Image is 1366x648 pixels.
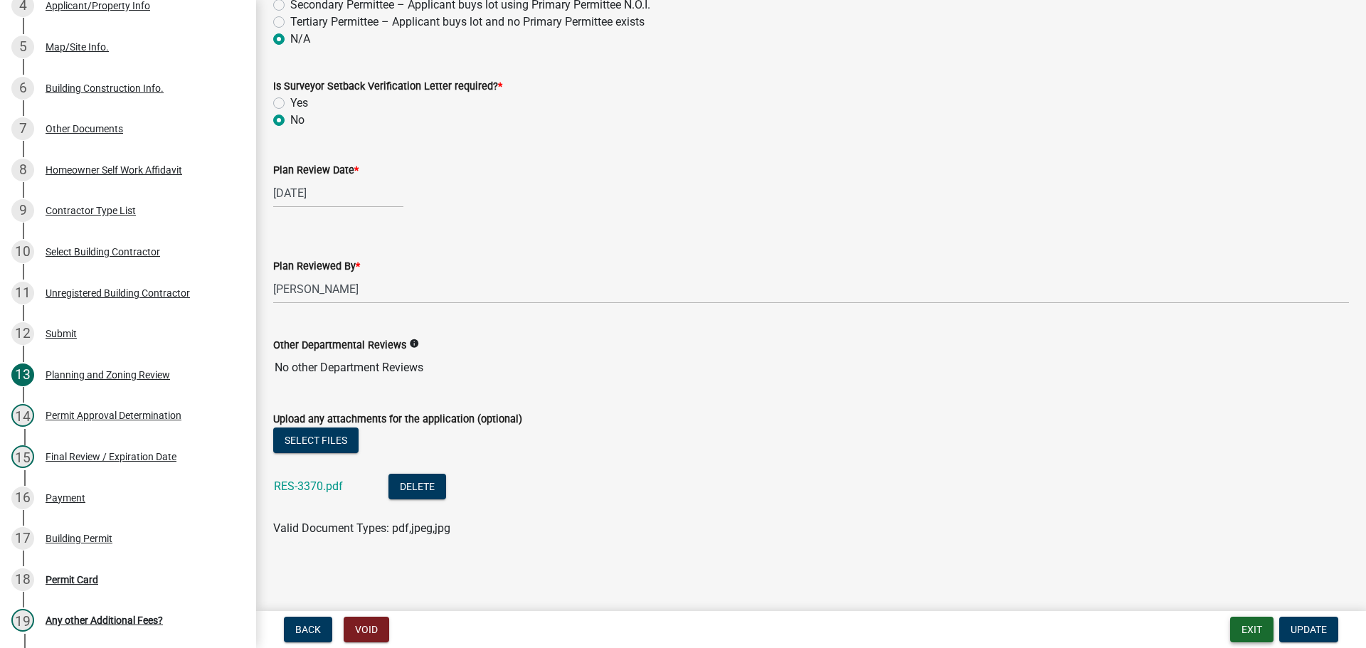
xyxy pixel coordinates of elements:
span: Back [295,624,321,635]
div: 7 [11,117,34,140]
a: RES-3370.pdf [274,479,343,493]
div: 11 [11,282,34,304]
i: info [409,339,419,349]
span: Valid Document Types: pdf,jpeg,jpg [273,521,450,535]
div: 12 [11,322,34,345]
label: Plan Reviewed By [273,262,360,272]
label: N/A [290,31,310,48]
div: Final Review / Expiration Date [46,452,176,462]
div: 13 [11,363,34,386]
div: 18 [11,568,34,591]
label: Is Surveyor Setback Verification Letter required? [273,82,502,92]
div: 10 [11,240,34,263]
div: 16 [11,487,34,509]
div: Permit Card [46,575,98,585]
div: Other Documents [46,124,123,134]
wm-modal-confirm: Delete Document [388,481,446,494]
div: Contractor Type List [46,206,136,216]
div: Applicant/Property Info [46,1,150,11]
input: mm/dd/yyyy [273,179,403,208]
div: Permit Approval Determination [46,410,181,420]
div: Select Building Contractor [46,247,160,257]
button: Void [344,617,389,642]
button: Update [1279,617,1338,642]
button: Select files [273,427,359,453]
button: Back [284,617,332,642]
label: No [290,112,305,129]
div: 15 [11,445,34,468]
div: Payment [46,493,85,503]
label: Yes [290,95,308,112]
div: Any other Additional Fees? [46,615,163,625]
label: Plan Review Date [273,166,359,176]
div: Unregistered Building Contractor [46,288,190,298]
div: 14 [11,404,34,427]
div: Planning and Zoning Review [46,370,170,380]
label: Tertiary Permittee – Applicant buys lot and no Primary Permittee exists [290,14,645,31]
div: Building Construction Info. [46,83,164,93]
div: 5 [11,36,34,58]
div: Map/Site Info. [46,42,109,52]
div: 8 [11,159,34,181]
button: Delete [388,474,446,499]
div: Submit [46,329,77,339]
div: 19 [11,609,34,632]
div: Building Permit [46,533,112,543]
div: Homeowner Self Work Affidavit [46,165,182,175]
label: Upload any attachments for the application (optional) [273,415,522,425]
div: 6 [11,77,34,100]
label: Other Departmental Reviews [273,341,406,351]
button: Exit [1230,617,1274,642]
div: 9 [11,199,34,222]
div: 17 [11,527,34,550]
span: Update [1291,624,1327,635]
